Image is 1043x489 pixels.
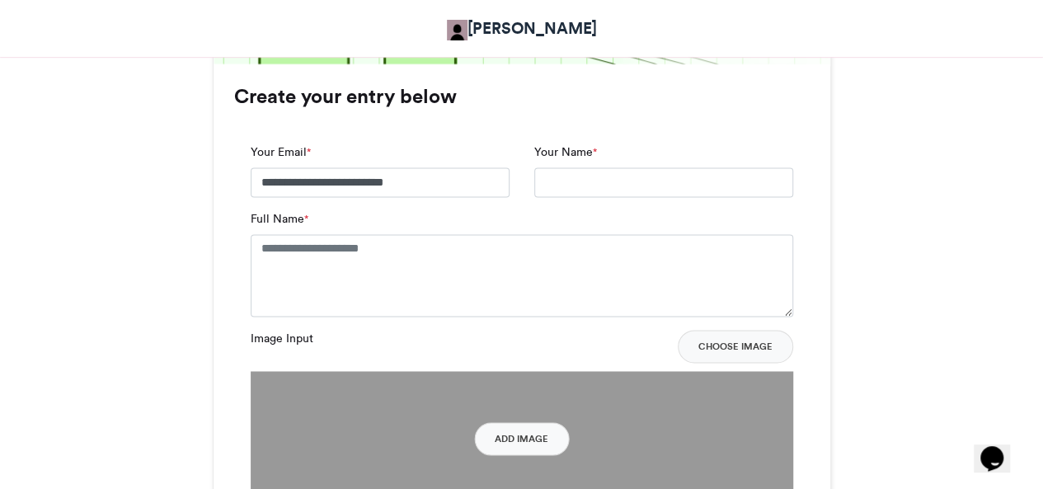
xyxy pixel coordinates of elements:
label: Image Input [251,330,313,347]
label: Your Email [251,143,311,161]
img: Adetokunbo Adeyanju [447,20,467,40]
a: [PERSON_NAME] [447,16,597,40]
button: Choose Image [678,330,793,363]
iframe: chat widget [974,423,1027,473]
label: Full Name [251,210,308,228]
label: Your Name [534,143,597,161]
button: Add Image [474,422,569,455]
h3: Create your entry below [234,87,810,106]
